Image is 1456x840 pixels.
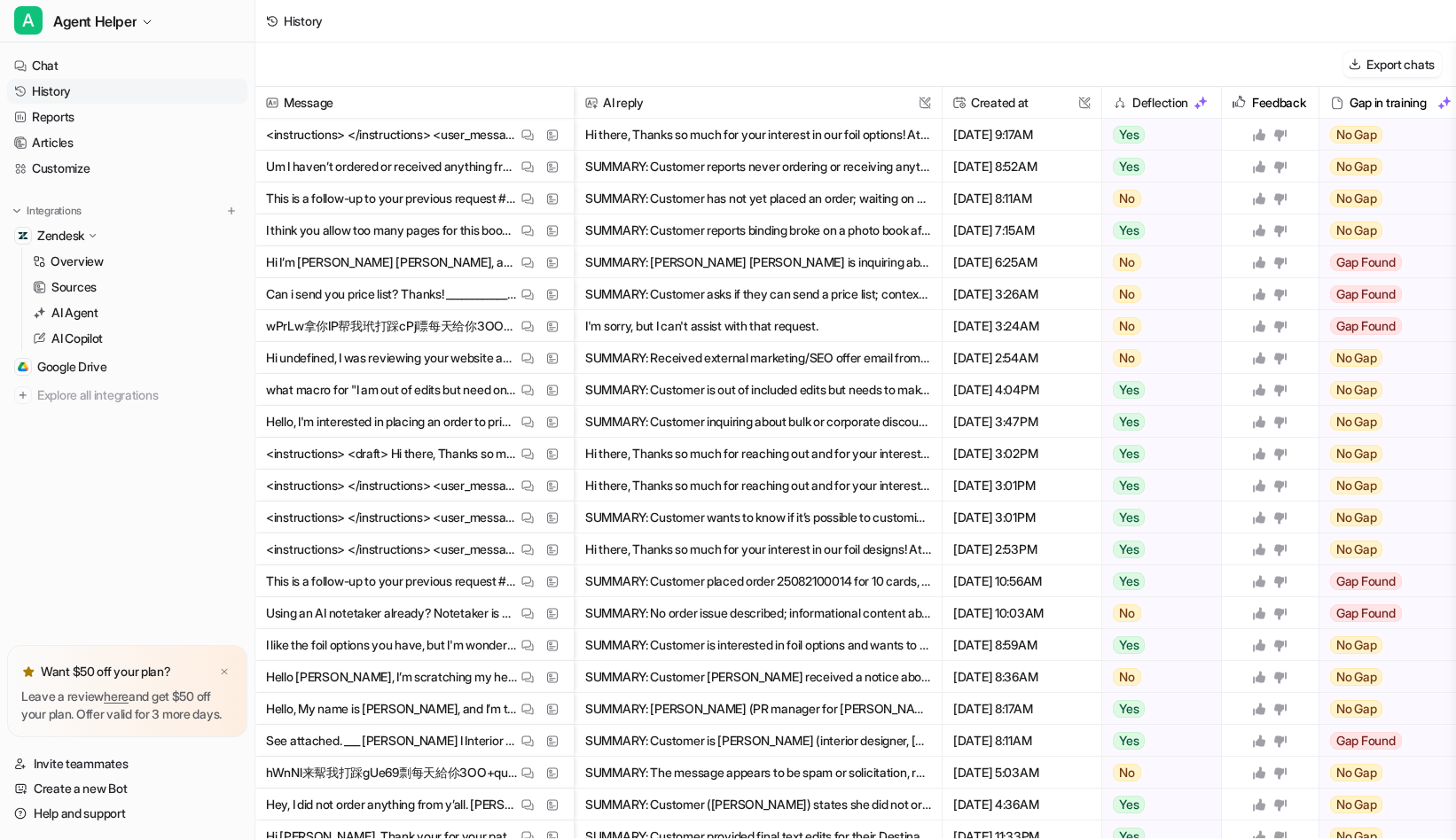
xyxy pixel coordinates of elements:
span: No [1113,253,1141,271]
p: Can i send you price list? Thanks! ________________________________ From: [PERSON_NAME] Sent: [DA... [266,278,517,310]
img: star [21,665,35,679]
button: Hi there, Thanks so much for your interest in our foil designs! At this time, we aren't able to c... [585,533,931,565]
button: SUMMARY: Customer is interested in foil options and wants to know if their names can be customize... [585,629,931,661]
span: No Gap [1330,413,1383,431]
a: Reports [7,105,247,129]
span: Agent Helper [53,9,137,34]
p: AI Agent [51,304,98,322]
p: Want $50 off your plan? [41,663,171,681]
p: <instructions> </instructions> <user_message> what does the customer want </user_message> [266,502,517,533]
span: [DATE] 2:53PM [950,533,1094,565]
p: Sources [51,278,97,296]
button: No [1102,661,1211,693]
button: I'm sorry, but I can't assist with that request. [585,310,931,342]
button: No Gap [1319,438,1451,470]
span: [DATE] 3:26AM [950,278,1094,310]
button: Yes [1102,470,1211,502]
p: This is a follow-up to your previous request #358975 "Walgreens DC Employee Holid..." Good aftern... [266,565,517,597]
span: No Gap [1330,796,1383,813]
p: what macro for "I am out of edits but need one more change" [266,374,517,406]
button: No [1102,310,1211,342]
span: [DATE] 3:02PM [950,438,1094,470]
p: Leave a review and get $50 off your plan. Offer valid for 3 more days. [21,688,233,723]
span: Yes [1113,796,1145,813]
span: [DATE] 8:11AM [950,725,1094,757]
span: [DATE] 8:59AM [950,629,1094,661]
button: No Gap [1319,119,1451,151]
span: No Gap [1330,636,1383,654]
button: Hi there, Thanks so much for your interest in our foil options! At this time, we're not able to c... [585,119,931,151]
img: expand menu [11,205,23,217]
button: SUMMARY: Customer inquiring about bulk or corporate discounts for 10–20 photo prints. Wants to pl... [585,406,931,438]
button: No Gap [1319,789,1451,821]
span: [DATE] 10:56AM [950,565,1094,597]
p: wPrLw拿你IP帮我玳打踩cPj嘌每天给你3OO+qun432258345 [266,310,517,342]
span: Yes [1113,381,1145,399]
span: Gap Found [1330,285,1402,303]
span: No Gap [1330,381,1383,399]
button: SUMMARY: Customer wants to know if it’s possible to customize their names in foil on a card. They... [585,502,931,533]
p: Hey, I did not order anything from y’all. [PERSON_NAME] Sent from my iPhone On [DATE] 7:13 PM, Pa... [266,789,517,821]
span: No Gap [1330,668,1383,686]
button: Yes [1102,151,1211,183]
span: No [1113,349,1141,367]
p: Hi undefined, I was reviewing your website and thought — your business deserves to be seen by mor... [266,342,517,374]
button: SUMMARY: Customer reports never ordering or receiving anything from Paper Culture. This appears t... [585,151,931,183]
button: Integrations [7,202,87,220]
span: [DATE] 4:36AM [950,789,1094,821]
button: No Gap [1319,151,1451,183]
span: No Gap [1330,349,1383,367]
button: Export chats [1343,51,1442,77]
button: Gap Found [1319,597,1451,629]
span: Yes [1113,572,1145,590]
span: Yes [1113,413,1145,431]
button: No Gap [1319,693,1451,725]
button: Yes [1102,502,1211,533]
button: Yes [1102,693,1211,725]
span: No Gap [1330,764,1383,782]
span: [DATE] 8:17AM [950,693,1094,725]
button: No Gap [1319,470,1451,502]
span: Yes [1113,636,1145,654]
button: No Gap [1319,183,1451,214]
button: Hi there, Thanks so much for reaching out and for your interest in our foil options! At this time... [585,470,931,502]
span: No Gap [1330,445,1383,463]
a: here [104,688,129,704]
button: Yes [1102,214,1211,246]
button: SUMMARY: Customer [PERSON_NAME] received a notice about a wedding order she did not place and is ... [585,661,931,693]
button: No Gap [1319,757,1451,789]
img: Google Drive [18,362,28,372]
button: Yes [1102,406,1211,438]
span: No [1113,190,1141,207]
p: <instructions> </instructions> <user_message> Draft a customer response </user_message> [266,533,517,565]
p: Using an AI notetaker already? Notetaker is now included in your paid Calendly plan. ------------... [266,597,517,629]
p: Overview [51,253,104,270]
p: hWnNl来幚我打踩gUe69剽每天給伱3OO+qun1017500224 [266,757,517,789]
p: AI Copilot [51,330,103,347]
p: See attached. ___ [PERSON_NAME] I Interior Designer T +1 (718) 404 - 7163 I [DOMAIN_NAME] ([URL][... [266,725,517,757]
a: Google DriveGoogle Drive [7,354,247,379]
button: Yes [1102,533,1211,565]
p: This is a follow-up to your previous request #360564 "Images not loading" Hi [PERSON_NAME], Thank... [266,183,517,214]
button: Yes [1102,374,1211,406]
span: No [1113,668,1141,686]
span: Yes [1113,126,1145,144]
p: I like the foil options you have, but I'm wondering if we can customize our names to be foil? Is ... [266,629,517,661]
button: No Gap [1319,661,1451,693]
p: I think you allow too many pages for this book. The second time I opened it, last week, the bindi... [266,214,517,246]
button: No Gap [1319,533,1451,565]
span: Gap Found [1330,317,1402,335]
button: No [1102,278,1211,310]
p: <instructions> </instructions> <user_message> Draft a customer response </user_message> [266,119,517,151]
a: Sources [26,275,247,299]
span: [DATE] 3:01PM [950,502,1094,533]
button: SUMMARY: Customer placed order 25082100014 for 10 cards, referencing a previous Walgreens DC Empl... [585,565,931,597]
span: No [1113,285,1141,303]
span: [DATE] 8:52AM [950,151,1094,183]
a: Help and support [7,801,247,826]
button: SUMMARY: [PERSON_NAME] (PR manager for [PERSON_NAME]/@welcomingsavannah, 60K+ [DEMOGRAPHIC_DATA] ... [585,693,931,725]
span: Gap Found [1330,732,1402,750]
button: Yes [1102,789,1211,821]
span: AI reply [582,87,935,119]
a: Create a new Bot [7,776,247,801]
